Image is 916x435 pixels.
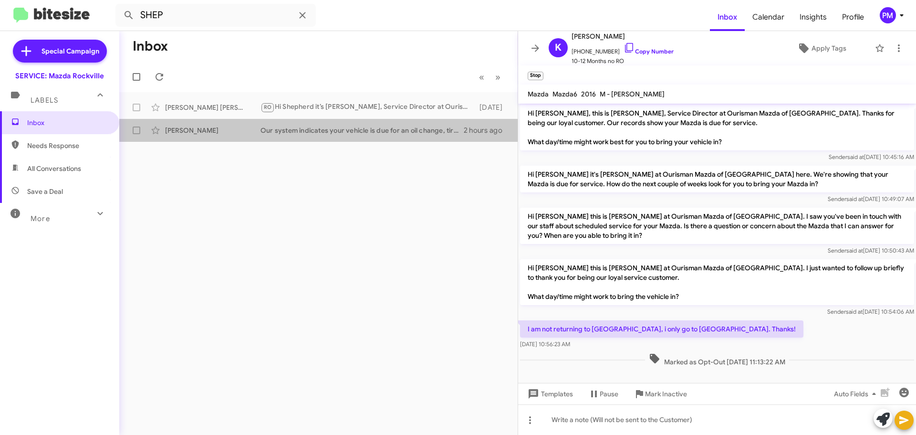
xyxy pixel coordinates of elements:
[260,126,464,135] div: Our system indicates your vehicle is due for an oil change, tire rotation, and multipoint inspection
[31,214,50,223] span: More
[27,118,108,127] span: Inbox
[834,3,872,31] a: Profile
[624,48,674,55] a: Copy Number
[555,40,562,55] span: K
[264,104,271,110] span: RO
[15,71,104,81] div: SERVICE: Mazda Rockville
[645,353,789,367] span: Marked as Opt-Out [DATE] 11:13:22 AM
[464,126,510,135] div: 2 hours ago
[600,90,665,98] span: M - [PERSON_NAME]
[475,103,510,112] div: [DATE]
[13,40,107,63] a: Special Campaign
[133,39,168,54] h1: Inbox
[520,259,914,305] p: Hi [PERSON_NAME] this is [PERSON_NAME] at Ourisman Mazda of [GEOGRAPHIC_DATA]. I just wanted to f...
[772,40,870,57] button: Apply Tags
[572,31,674,42] span: [PERSON_NAME]
[520,166,914,192] p: Hi [PERSON_NAME] it's [PERSON_NAME] at Ourisman Mazda of [GEOGRAPHIC_DATA] here. We're showing th...
[581,385,626,403] button: Pause
[552,90,577,98] span: Mazda6
[846,308,863,315] span: said at
[520,208,914,244] p: Hi [PERSON_NAME] this is [PERSON_NAME] at Ourisman Mazda of [GEOGRAPHIC_DATA]. I saw you've been ...
[489,67,506,87] button: Next
[581,90,596,98] span: 2016
[27,164,81,173] span: All Conversations
[572,56,674,66] span: 10-12 Months no RO
[792,3,834,31] a: Insights
[626,385,695,403] button: Mark Inactive
[474,67,506,87] nav: Page navigation example
[165,126,260,135] div: [PERSON_NAME]
[846,195,863,202] span: said at
[479,71,484,83] span: «
[828,247,914,254] span: Sender [DATE] 10:50:43 AM
[495,71,500,83] span: »
[526,385,573,403] span: Templates
[165,103,260,112] div: [PERSON_NAME] [PERSON_NAME]
[847,153,864,160] span: said at
[115,4,316,27] input: Search
[520,105,914,150] p: Hi [PERSON_NAME], this is [PERSON_NAME], Service Director at Ourisman Mazda of [GEOGRAPHIC_DATA]....
[260,102,475,113] div: Hi Shepherd it’s [PERSON_NAME], Service Director at Ourisman Mazda of [GEOGRAPHIC_DATA]. Enjoy an...
[528,72,543,80] small: Stop
[473,67,490,87] button: Previous
[42,46,99,56] span: Special Campaign
[829,153,914,160] span: Sender [DATE] 10:45:16 AM
[600,385,618,403] span: Pause
[827,308,914,315] span: Sender [DATE] 10:54:06 AM
[645,385,687,403] span: Mark Inactive
[880,7,896,23] div: PM
[828,195,914,202] span: Sender [DATE] 10:49:07 AM
[846,247,863,254] span: said at
[27,141,108,150] span: Needs Response
[520,320,803,338] p: I am not returning to [GEOGRAPHIC_DATA], i only go to [GEOGRAPHIC_DATA]. Thanks!
[31,96,58,105] span: Labels
[27,187,63,196] span: Save a Deal
[520,340,570,348] span: [DATE] 10:56:23 AM
[834,385,880,403] span: Auto Fields
[872,7,906,23] button: PM
[572,42,674,56] span: [PHONE_NUMBER]
[528,90,549,98] span: Mazda
[518,385,581,403] button: Templates
[826,385,887,403] button: Auto Fields
[812,40,846,57] span: Apply Tags
[745,3,792,31] a: Calendar
[710,3,745,31] a: Inbox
